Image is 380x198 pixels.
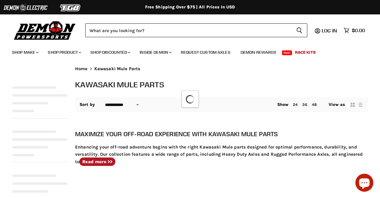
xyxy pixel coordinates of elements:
[82,159,112,164] strong: Read more >>
[322,28,337,34] span: Log in
[94,66,141,71] span: Kawasaki Mule Parts
[8,44,363,58] ul: Main menu
[48,2,93,13] img: TGB Logo 2
[354,174,375,193] inbox-online-store-chat: Shopify online store chat
[277,102,289,107] span: Show
[329,102,345,107] span: View as
[236,46,281,58] a: Demon Rewards
[85,23,307,37] form: Product
[43,46,85,58] a: Shop Product
[341,26,368,35] a: $0.00
[291,23,307,37] button: Search
[319,28,341,33] a: Log in
[75,143,368,165] p: Enhancing your off-road adventure begins with the right Kawasaki Mule parts designed for optimal ...
[75,66,368,71] nav: Breadcrumbs
[350,102,356,108] button: grid view
[290,46,320,58] a: Race Kits
[8,46,42,58] a: Shop Make
[302,102,307,107] a: 36
[352,28,365,33] span: $0.00
[85,23,291,37] input: Search
[312,102,317,107] a: 48
[293,102,298,107] a: 24
[12,19,78,41] img: Demon Powersports
[282,50,292,55] span: New!
[75,97,368,112] nav: Collection utilities
[357,102,363,108] button: list view
[80,102,95,107] label: Sort by
[176,46,235,58] a: Request Custom Axles
[135,46,175,58] a: Inside Demon
[75,79,368,89] h1: Kawasaki Mule Parts
[75,129,368,139] h2: Maximize Your Off-Road Experience with Kawasaki Mule Parts
[75,66,88,71] a: Home
[86,46,134,58] a: Shop Discounted
[3,2,48,13] img: Demon Electric Logo 2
